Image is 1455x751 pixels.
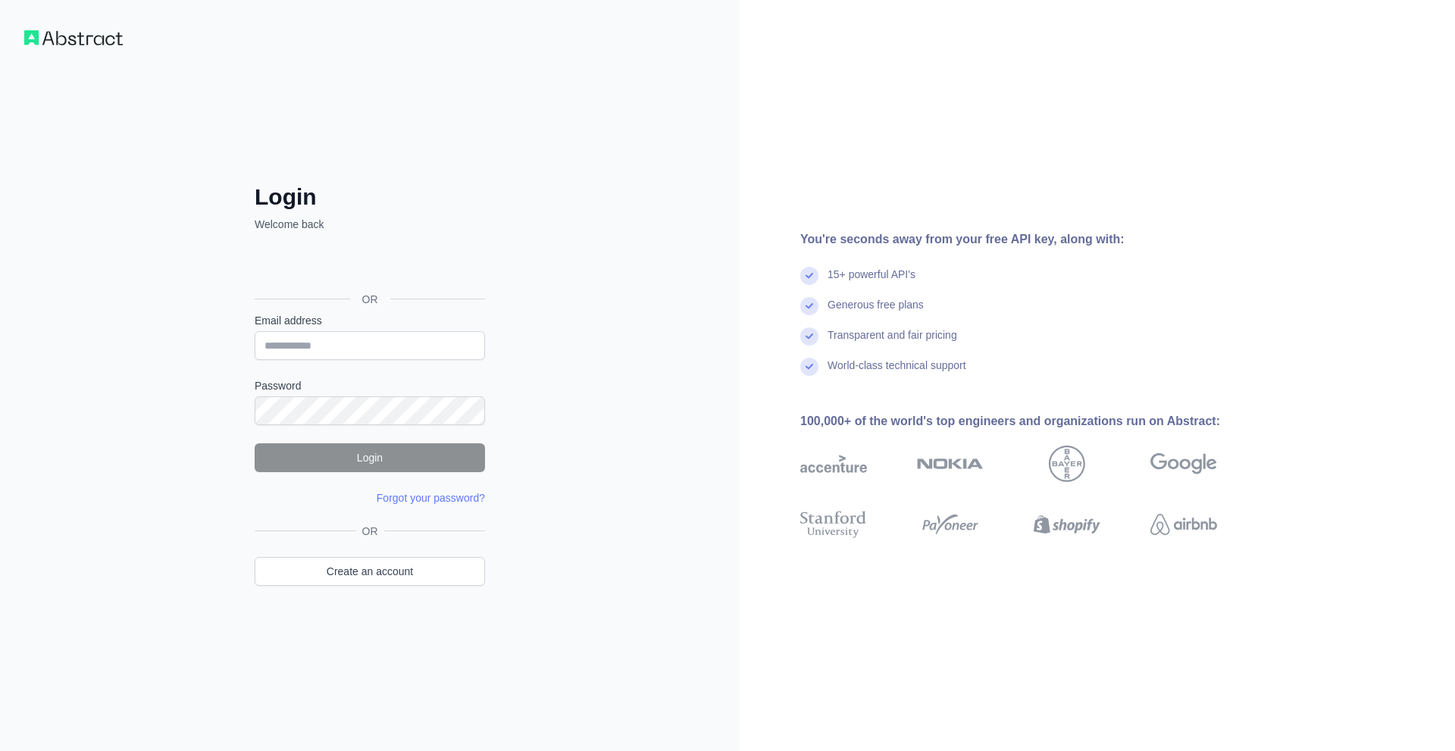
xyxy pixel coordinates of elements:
[800,358,818,376] img: check mark
[255,378,485,393] label: Password
[1150,446,1217,482] img: google
[255,443,485,472] button: Login
[255,183,485,211] h2: Login
[350,292,390,307] span: OR
[800,230,1266,249] div: You're seconds away from your free API key, along with:
[255,217,485,232] p: Welcome back
[800,297,818,315] img: check mark
[356,524,384,539] span: OR
[1150,508,1217,541] img: airbnb
[24,30,123,45] img: Workflow
[800,267,818,285] img: check mark
[377,492,485,504] a: Forgot your password?
[800,327,818,346] img: check mark
[828,297,924,327] div: Generous free plans
[917,446,984,482] img: nokia
[800,508,867,541] img: stanford university
[800,446,867,482] img: accenture
[800,412,1266,430] div: 100,000+ of the world's top engineers and organizations run on Abstract:
[828,267,915,297] div: 15+ powerful API's
[828,358,966,388] div: World-class technical support
[1049,446,1085,482] img: bayer
[917,508,984,541] img: payoneer
[1034,508,1100,541] img: shopify
[247,249,490,282] iframe: Sign in with Google Button
[828,327,957,358] div: Transparent and fair pricing
[255,313,485,328] label: Email address
[255,557,485,586] a: Create an account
